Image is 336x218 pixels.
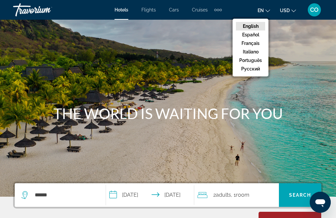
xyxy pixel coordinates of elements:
a: Hotels [115,7,128,12]
span: USD [280,8,290,13]
a: Cars [169,7,179,12]
a: Travorium [13,1,79,18]
button: Change language [258,6,270,15]
button: Check-in date: Oct 5, 2025 Check-out date: Oct 10, 2025 [106,183,194,207]
span: Room [236,192,249,198]
button: English [236,22,265,30]
button: Search [279,183,321,207]
div: Search widget [15,183,321,207]
button: Extra navigation items [214,5,222,15]
button: Travelers: 2 adults, 0 children [194,183,279,207]
button: User Menu [306,3,323,17]
button: Italiano [236,48,265,56]
button: Français [236,39,265,48]
span: Search [289,192,311,198]
a: Flights [141,7,156,12]
iframe: Кнопка запуска окна обмена сообщениями [310,192,331,213]
button: Español [236,30,265,39]
span: 2 [213,190,231,200]
span: en [258,8,264,13]
button: Português [236,56,265,65]
span: , 1 [231,190,249,200]
button: русский [236,65,265,73]
span: Adults [216,192,231,198]
h1: THE WORLD IS WAITING FOR YOU [45,105,291,122]
button: Change currency [280,6,296,15]
a: Cruises [192,7,208,12]
span: CO [310,7,319,13]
